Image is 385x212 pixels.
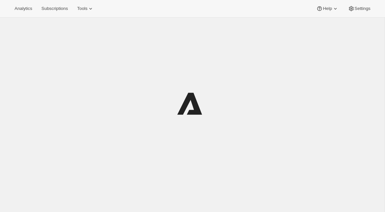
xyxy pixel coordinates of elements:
[355,6,370,11] span: Settings
[37,4,72,13] button: Subscriptions
[323,6,332,11] span: Help
[73,4,98,13] button: Tools
[11,4,36,13] button: Analytics
[344,4,374,13] button: Settings
[77,6,87,11] span: Tools
[312,4,342,13] button: Help
[41,6,68,11] span: Subscriptions
[15,6,32,11] span: Analytics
